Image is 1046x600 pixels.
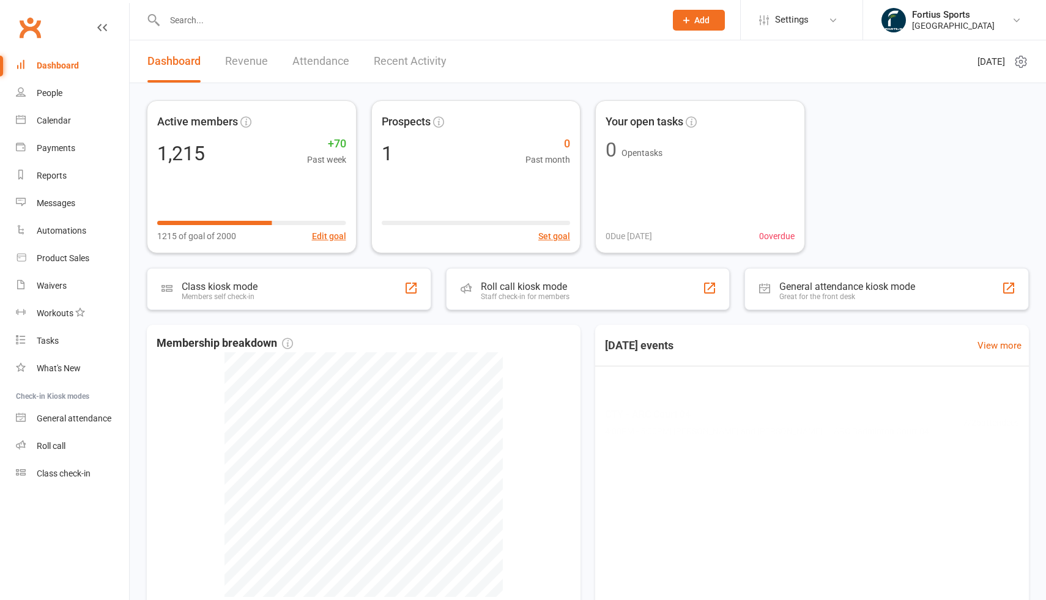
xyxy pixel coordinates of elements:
[37,143,75,153] div: Payments
[605,424,929,438] span: 4:00PM - 5:00PM | [PERSON_NAME] and [PERSON_NAME]... | ARC Badminton Court 04
[481,281,569,292] div: Roll call kiosk mode
[157,113,238,131] span: Active members
[16,327,129,355] a: Tasks
[621,148,662,158] span: Open tasks
[225,40,268,83] a: Revenue
[37,198,75,208] div: Messages
[157,335,293,352] span: Membership breakdown
[37,88,62,98] div: People
[16,300,129,327] a: Workouts
[16,272,129,300] a: Waivers
[16,460,129,487] a: Class kiosk mode
[963,415,1019,429] span: 7 / 25 attendees
[37,61,79,70] div: Dashboard
[37,336,59,346] div: Tasks
[16,245,129,272] a: Product Sales
[37,253,89,263] div: Product Sales
[157,144,205,163] div: 1,215
[161,12,657,29] input: Search...
[606,229,652,243] span: 0 Due [DATE]
[16,162,129,190] a: Reports
[779,281,915,292] div: General attendance kiosk mode
[16,405,129,432] a: General attendance kiosk mode
[37,469,91,478] div: Class check-in
[37,226,86,235] div: Automations
[595,335,683,357] h3: [DATE] events
[307,135,346,153] span: +70
[292,40,349,83] a: Attendance
[881,8,906,32] img: thumb_image1743802567.png
[37,413,111,423] div: General attendance
[606,140,617,160] div: 0
[382,113,431,131] span: Prospects
[312,229,346,243] button: Edit goal
[37,308,73,318] div: Workouts
[307,153,346,166] span: Past week
[673,10,725,31] button: Add
[147,40,201,83] a: Dashboard
[16,432,129,460] a: Roll call
[16,355,129,382] a: What's New
[182,292,258,301] div: Members self check-in
[15,12,45,43] a: Clubworx
[37,116,71,125] div: Calendar
[382,144,393,163] div: 1
[977,338,1022,353] a: View more
[16,52,129,80] a: Dashboard
[481,292,569,301] div: Staff check-in for members
[37,281,67,291] div: Waivers
[182,281,258,292] div: Class kiosk mode
[37,171,67,180] div: Reports
[912,9,995,20] div: Fortius Sports
[16,80,129,107] a: People
[538,229,570,243] button: Set goal
[16,190,129,217] a: Messages
[779,292,915,301] div: Great for the front desk
[525,153,570,166] span: Past month
[16,135,129,162] a: Payments
[977,54,1005,69] span: [DATE]
[157,229,236,243] span: 1215 of goal of 2000
[374,40,447,83] a: Recent Activity
[16,107,129,135] a: Calendar
[759,229,795,243] span: 0 overdue
[37,363,81,373] div: What's New
[605,406,929,422] span: CTY - ARC Court 04
[37,441,65,451] div: Roll call
[606,113,683,131] span: Your open tasks
[912,20,995,31] div: [GEOGRAPHIC_DATA]
[775,6,809,34] span: Settings
[525,135,570,153] span: 0
[694,15,710,25] span: Add
[16,217,129,245] a: Automations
